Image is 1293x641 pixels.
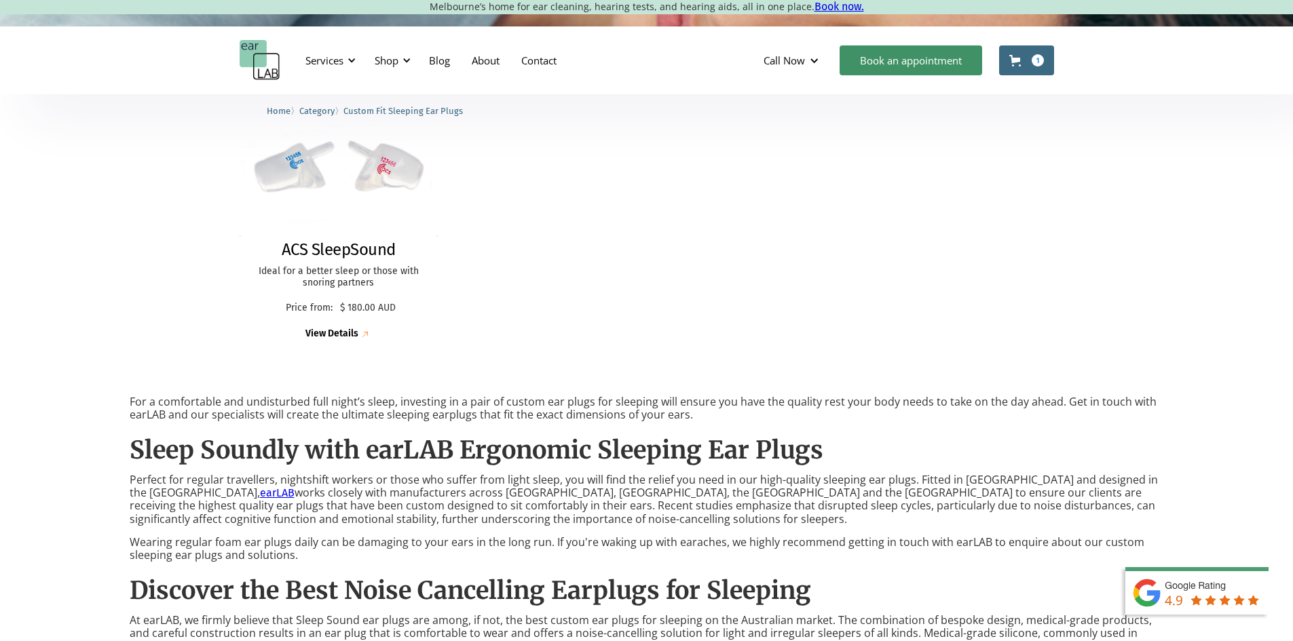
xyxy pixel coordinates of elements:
a: earLAB [260,486,295,499]
h2: Discover the Best Noise Cancelling Earplugs for Sleeping [130,575,1164,607]
a: home [240,40,280,81]
div: Shop [375,54,398,67]
a: Blog [418,41,461,80]
a: About [461,41,510,80]
div: 1 [1032,54,1044,66]
a: Category [299,104,335,117]
p: For a comfortable and undisturbed full night’s sleep, investing in a pair of custom ear plugs for... [130,395,1164,421]
h2: ACS SleepSound [282,240,396,260]
div: Services [305,54,343,67]
p: Wearing regular foam ear plugs daily can be damaging to your ears in the long run. If you're waki... [130,536,1164,562]
li: 〉 [267,104,299,118]
a: Open cart containing 1 items [999,45,1054,75]
p: Price from: [281,303,337,314]
span: Custom Fit Sleeping Ear Plugs [343,106,463,116]
a: Custom Fit Sleeping Ear Plugs [343,104,463,117]
div: Call Now [753,40,833,81]
img: ACS SleepSound [240,99,438,237]
div: Call Now [764,54,805,67]
li: 〉 [299,104,343,118]
span: Category [299,106,335,116]
a: ACS SleepSoundACS SleepSoundIdeal for a better sleep or those with snoring partnersPrice from:$ 1... [240,99,438,341]
span: Home [267,106,291,116]
div: View Details [305,328,358,340]
a: Contact [510,41,567,80]
div: Services [297,40,360,81]
a: Book an appointment [840,45,982,75]
p: Perfect for regular travellers, nightshift workers or those who suffer from light sleep, you will... [130,473,1164,526]
a: Home [267,104,291,117]
h2: Sleep Soundly with earLAB Ergonomic Sleeping Ear Plugs [130,435,1164,467]
p: Ideal for a better sleep or those with snoring partners [253,266,425,289]
div: Shop [367,40,415,81]
p: $ 180.00 AUD [340,303,396,314]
